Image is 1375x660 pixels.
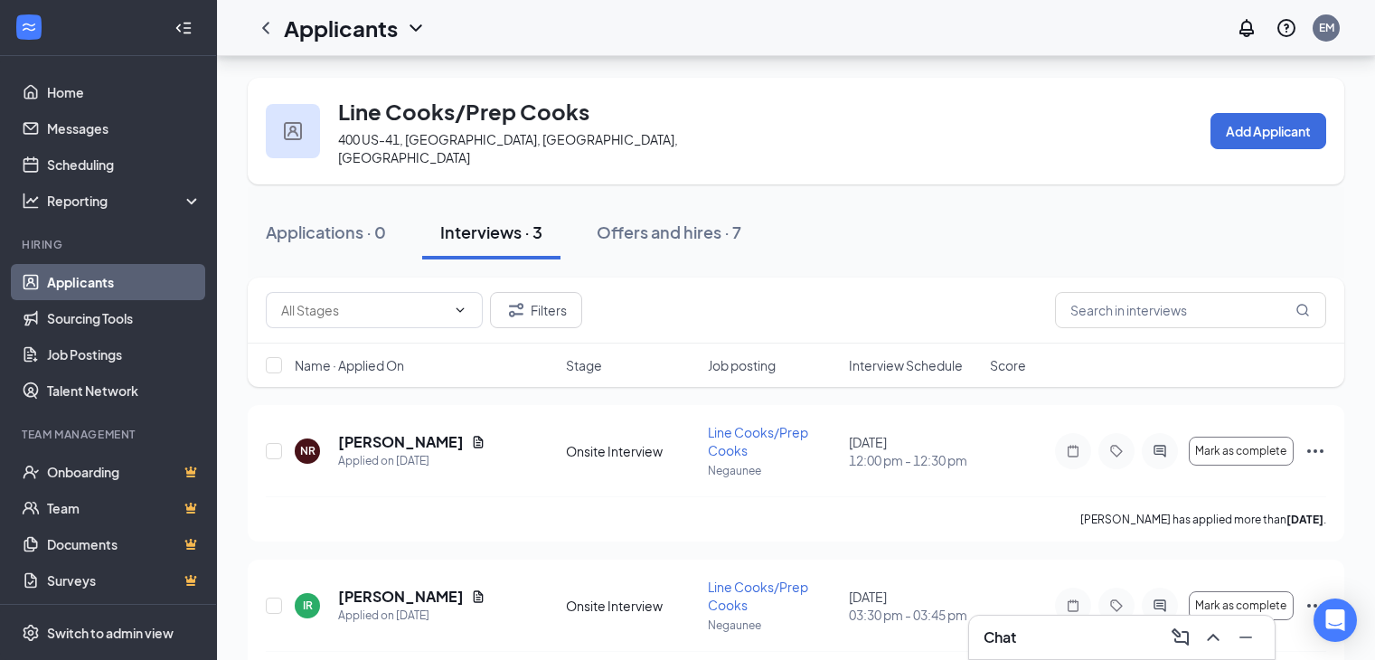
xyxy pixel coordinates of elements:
[1304,595,1326,617] svg: Ellipses
[440,221,542,243] div: Interviews · 3
[1166,623,1195,652] button: ComposeMessage
[47,336,202,372] a: Job Postings
[47,562,202,599] a: SurveysCrown
[849,606,979,624] span: 03:30 pm - 03:45 pm
[47,490,202,526] a: TeamCrown
[708,618,838,633] p: Negaunee
[47,372,202,409] a: Talent Network
[471,589,485,604] svg: Document
[47,624,174,642] div: Switch to admin view
[566,597,696,615] div: Onsite Interview
[849,356,963,374] span: Interview Schedule
[1231,623,1260,652] button: Minimize
[47,300,202,336] a: Sourcing Tools
[300,443,315,458] div: NR
[338,607,485,625] div: Applied on [DATE]
[708,579,808,613] span: Line Cooks/Prep Cooks
[255,17,277,39] svg: ChevronLeft
[295,356,404,374] span: Name · Applied On
[1319,20,1334,35] div: EM
[1062,599,1084,613] svg: Note
[453,303,467,317] svg: ChevronDown
[1236,17,1257,39] svg: Notifications
[338,96,589,127] h3: Line Cooks/Prep Cooks
[566,356,602,374] span: Stage
[1286,513,1323,526] b: [DATE]
[1210,113,1326,149] button: Add Applicant
[1195,445,1286,457] span: Mark as complete
[1189,437,1294,466] button: Mark as complete
[22,427,198,442] div: Team Management
[284,122,302,140] img: user icon
[20,18,38,36] svg: WorkstreamLogo
[1170,627,1191,648] svg: ComposeMessage
[984,627,1016,647] h3: Chat
[566,442,696,460] div: Onsite Interview
[471,435,485,449] svg: Document
[338,587,464,607] h5: [PERSON_NAME]
[303,598,313,613] div: IR
[505,299,527,321] svg: Filter
[47,110,202,146] a: Messages
[1195,599,1286,612] span: Mark as complete
[597,221,741,243] div: Offers and hires · 7
[47,454,202,490] a: OnboardingCrown
[1106,599,1127,613] svg: Tag
[1106,444,1127,458] svg: Tag
[1235,627,1257,648] svg: Minimize
[708,356,776,374] span: Job posting
[22,192,40,210] svg: Analysis
[849,588,979,624] div: [DATE]
[1295,303,1310,317] svg: MagnifyingGlass
[47,74,202,110] a: Home
[849,451,979,469] span: 12:00 pm - 12:30 pm
[284,13,398,43] h1: Applicants
[708,424,808,458] span: Line Cooks/Prep Cooks
[990,356,1026,374] span: Score
[1276,17,1297,39] svg: QuestionInfo
[174,19,193,37] svg: Collapse
[338,452,485,470] div: Applied on [DATE]
[1055,292,1326,328] input: Search in interviews
[1314,599,1357,642] div: Open Intercom Messenger
[1062,444,1084,458] svg: Note
[1080,512,1326,527] p: [PERSON_NAME] has applied more than .
[1149,599,1171,613] svg: ActiveChat
[47,526,202,562] a: DocumentsCrown
[1304,440,1326,462] svg: Ellipses
[266,221,386,243] div: Applications · 0
[708,463,838,478] p: Negaunee
[47,146,202,183] a: Scheduling
[22,237,198,252] div: Hiring
[338,432,464,452] h5: [PERSON_NAME]
[281,300,446,320] input: All Stages
[1202,627,1224,648] svg: ChevronUp
[405,17,427,39] svg: ChevronDown
[47,192,202,210] div: Reporting
[1189,591,1294,620] button: Mark as complete
[1149,444,1171,458] svg: ActiveChat
[338,131,678,165] span: 400 US-41, [GEOGRAPHIC_DATA], [GEOGRAPHIC_DATA], [GEOGRAPHIC_DATA]
[490,292,582,328] button: Filter Filters
[22,624,40,642] svg: Settings
[47,264,202,300] a: Applicants
[1199,623,1228,652] button: ChevronUp
[849,433,979,469] div: [DATE]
